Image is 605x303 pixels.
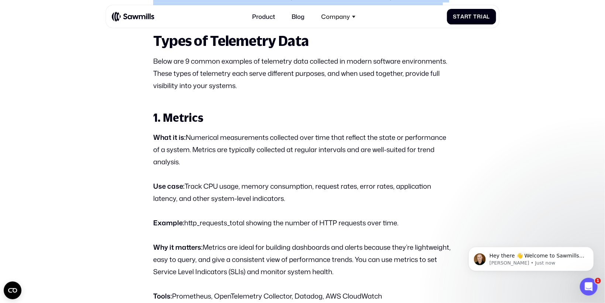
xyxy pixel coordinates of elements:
p: http_requests_total showing the number of HTTP requests over time. [153,217,452,229]
p: Track CPU usage, memory consumption, request rates, error rates, application latency, and other s... [153,181,452,205]
p: Metrics are ideal for building dashboards and alerts because they’re lightweight, easy to query, ... [153,242,452,279]
iframe: Intercom notifications message [457,231,605,283]
iframe: Intercom live chat [580,278,598,296]
span: 1 [595,278,601,284]
p: Prometheus, OpenTelemetry Collector, Datadog, AWS CloudWatch [153,290,452,303]
strong: Tools: [153,292,172,301]
a: Blog [287,9,309,25]
div: Company [317,9,361,25]
span: l [487,13,490,20]
a: StartTrial [447,9,496,24]
a: Product [248,9,280,25]
span: a [483,13,487,20]
button: Open CMP widget [4,282,21,299]
span: t [468,13,472,20]
span: S [453,13,457,20]
span: i [481,13,483,20]
span: t [457,13,460,20]
strong: Use case: [153,182,185,191]
div: Company [321,13,350,20]
p: Numerical measurements collected over time that reflect the state or performance of a system. Met... [153,132,452,169]
strong: What it is: [153,133,186,142]
span: r [477,13,481,20]
strong: Types of Telemetry Data [153,33,309,49]
span: r [464,13,468,20]
p: Below are 9 common examples of telemetry data collected in modern software environments. These ty... [153,55,452,92]
strong: Why it matters: [153,243,203,252]
strong: 1. Metrics [153,111,203,124]
strong: Example: [153,218,184,228]
span: T [473,13,477,20]
span: a [460,13,464,20]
